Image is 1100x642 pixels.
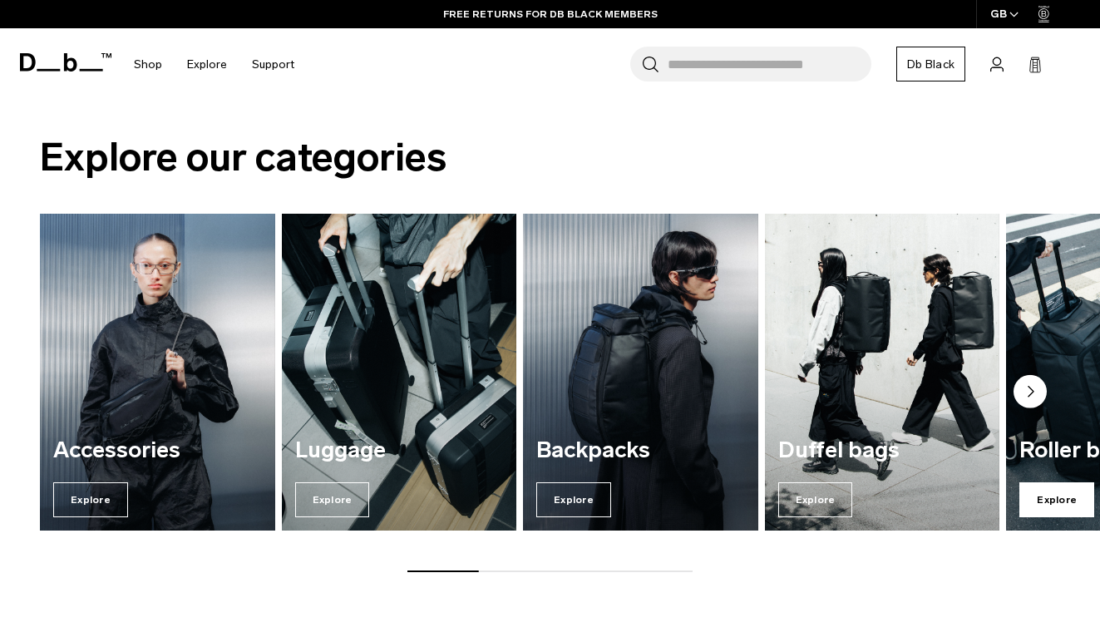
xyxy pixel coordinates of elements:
h3: Luggage [295,438,504,463]
div: 2 / 7 [282,214,517,531]
h3: Backpacks [536,438,745,463]
div: 1 / 7 [40,214,275,531]
a: FREE RETURNS FOR DB BLACK MEMBERS [443,7,658,22]
nav: Main Navigation [121,28,307,101]
div: 4 / 7 [765,214,1000,531]
div: 3 / 7 [523,214,758,531]
a: Luggage Explore [282,214,517,531]
a: Shop [134,35,162,94]
span: Explore [536,482,611,517]
a: Db Black [896,47,965,81]
button: Next slide [1014,374,1047,411]
a: Accessories Explore [40,214,275,531]
h3: Duffel bags [778,438,987,463]
a: Explore [187,35,227,94]
span: Explore [1019,482,1094,517]
span: Explore [778,482,853,517]
a: Backpacks Explore [523,214,758,531]
a: Support [252,35,294,94]
h3: Accessories [53,438,262,463]
span: Explore [295,482,370,517]
a: Duffel bags Explore [765,214,1000,531]
h2: Explore our categories [40,128,1060,187]
span: Explore [53,482,128,517]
